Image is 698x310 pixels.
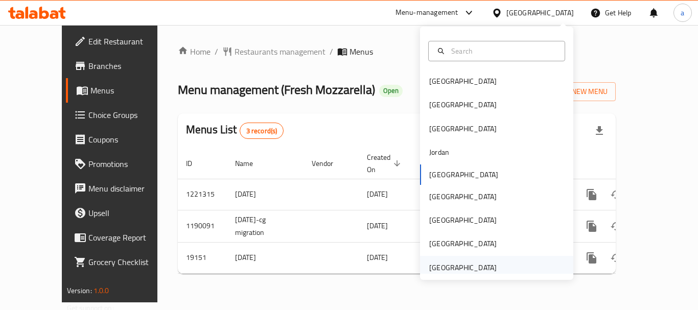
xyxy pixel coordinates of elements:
[222,45,325,58] a: Restaurants management
[66,29,178,54] a: Edit Restaurant
[604,214,629,239] button: Change Status
[579,214,604,239] button: more
[90,84,170,97] span: Menus
[379,85,403,97] div: Open
[235,157,266,170] span: Name
[66,176,178,201] a: Menu disclaimer
[88,133,170,146] span: Coupons
[587,118,612,143] div: Export file
[312,157,346,170] span: Vendor
[66,78,178,103] a: Menus
[579,246,604,270] button: more
[66,127,178,152] a: Coupons
[330,45,333,58] li: /
[66,201,178,225] a: Upsell
[579,182,604,207] button: more
[604,246,629,270] button: Change Status
[506,7,574,18] div: [GEOGRAPHIC_DATA]
[429,214,497,226] div: [GEOGRAPHIC_DATA]
[235,45,325,58] span: Restaurants management
[227,179,304,210] td: [DATE]
[537,82,616,101] button: Add New Menu
[66,103,178,127] a: Choice Groups
[367,187,388,201] span: [DATE]
[240,126,284,136] span: 3 record(s)
[215,45,218,58] li: /
[367,251,388,264] span: [DATE]
[350,45,373,58] span: Menus
[429,147,449,158] div: Jordan
[186,157,205,170] span: ID
[429,238,497,249] div: [GEOGRAPHIC_DATA]
[88,35,170,47] span: Edit Restaurant
[178,45,211,58] a: Home
[66,54,178,78] a: Branches
[429,262,497,273] div: [GEOGRAPHIC_DATA]
[240,123,284,139] div: Total records count
[604,182,629,207] button: Change Status
[379,86,403,95] span: Open
[395,7,458,19] div: Menu-management
[178,210,227,242] td: 1190091
[186,122,284,139] h2: Menus List
[88,60,170,72] span: Branches
[66,152,178,176] a: Promotions
[88,109,170,121] span: Choice Groups
[88,256,170,268] span: Grocery Checklist
[88,158,170,170] span: Promotions
[178,45,616,58] nav: breadcrumb
[66,225,178,250] a: Coverage Report
[178,78,375,101] span: Menu management ( Fresh Mozzarella )
[429,99,497,110] div: [GEOGRAPHIC_DATA]
[88,182,170,195] span: Menu disclaimer
[88,207,170,219] span: Upsell
[66,250,178,274] a: Grocery Checklist
[681,7,684,18] span: a
[227,210,304,242] td: [DATE]-cg migration
[429,191,497,202] div: [GEOGRAPHIC_DATA]
[227,242,304,273] td: [DATE]
[429,76,497,87] div: [GEOGRAPHIC_DATA]
[178,242,227,273] td: 19151
[545,85,608,98] span: Add New Menu
[178,179,227,210] td: 1221315
[367,151,404,176] span: Created On
[447,45,559,57] input: Search
[67,284,92,297] span: Version:
[429,123,497,134] div: [GEOGRAPHIC_DATA]
[367,219,388,232] span: [DATE]
[94,284,109,297] span: 1.0.0
[88,231,170,244] span: Coverage Report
